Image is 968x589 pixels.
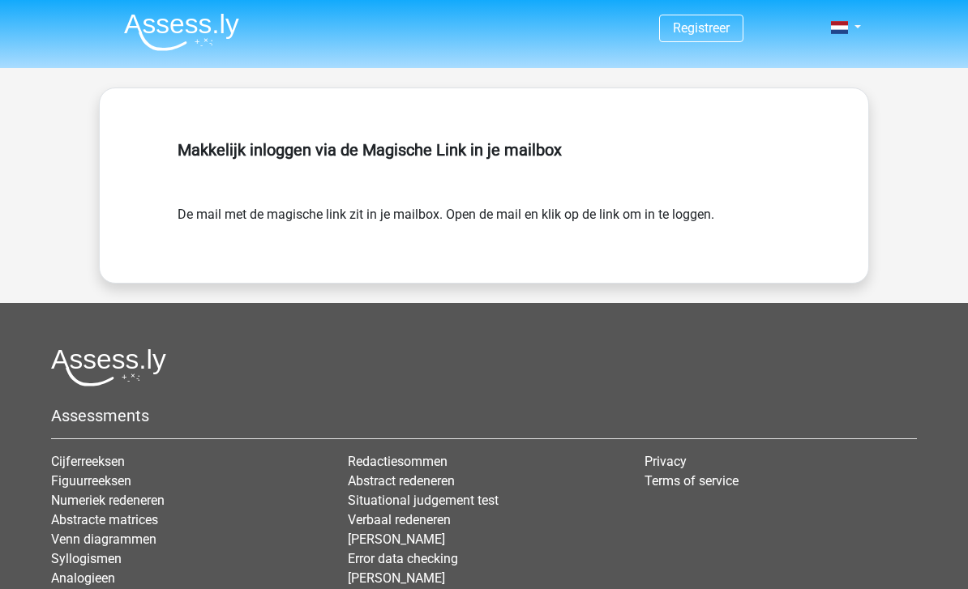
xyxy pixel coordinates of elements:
a: Redactiesommen [348,454,448,469]
a: Situational judgement test [348,493,499,508]
a: [PERSON_NAME] [348,531,445,547]
a: Abstracte matrices [51,512,158,527]
a: [PERSON_NAME] [348,570,445,586]
a: Privacy [645,454,687,469]
a: Analogieen [51,570,115,586]
a: Terms of service [645,473,739,489]
a: Registreer [673,20,730,36]
a: Error data checking [348,551,458,566]
a: Numeriek redeneren [51,493,165,508]
a: Abstract redeneren [348,473,455,489]
a: Syllogismen [51,551,122,566]
a: Cijferreeksen [51,454,125,469]
a: Venn diagrammen [51,531,156,547]
h5: Makkelijk inloggen via de Magische Link in je mailbox [178,140,790,160]
form: De mail met de magische link zit in je mailbox. Open de mail en klik op de link om in te loggen. [178,205,790,224]
img: Assessly logo [51,348,166,386]
img: Assessly [124,13,239,51]
h5: Assessments [51,406,917,425]
a: Verbaal redeneren [348,512,451,527]
a: Figuurreeksen [51,473,131,489]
